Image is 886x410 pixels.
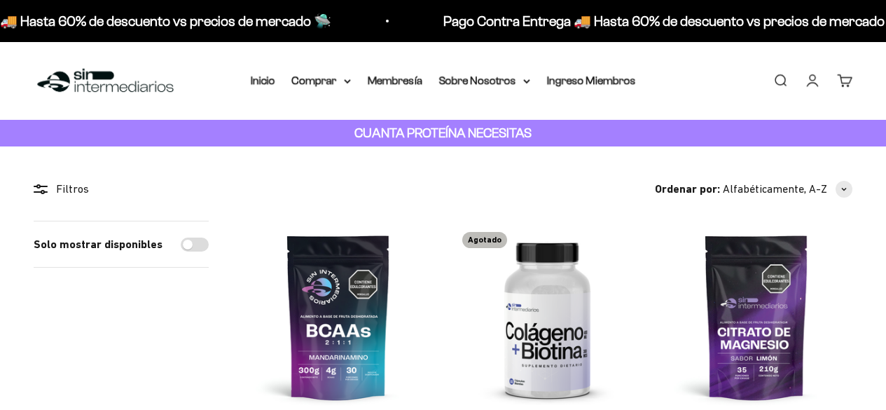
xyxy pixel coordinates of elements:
span: Alfabéticamente, A-Z [723,180,827,198]
a: Ingreso Miembros [547,74,636,86]
span: Ordenar por: [655,180,720,198]
summary: Sobre Nosotros [439,71,530,90]
a: Inicio [251,74,275,86]
summary: Comprar [292,71,351,90]
strong: CUANTA PROTEÍNA NECESITAS [354,125,532,140]
p: Pago Contra Entrega 🚚 Hasta 60% de descuento vs precios de mercado 🛸 [422,10,884,32]
div: Filtros [34,180,209,198]
a: Membresía [368,74,422,86]
button: Alfabéticamente, A-Z [723,180,852,198]
label: Solo mostrar disponibles [34,235,162,254]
